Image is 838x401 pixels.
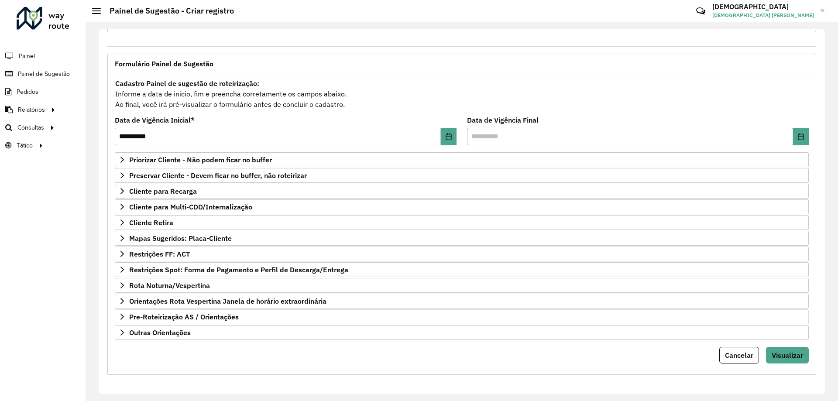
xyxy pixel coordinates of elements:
span: Priorizar Cliente - Não podem ficar no buffer [129,156,272,163]
span: Painel [19,51,35,61]
span: Rota Noturna/Vespertina [129,282,210,289]
a: Cliente Retira [115,215,809,230]
span: Painel de Sugestão [18,69,70,79]
h3: [DEMOGRAPHIC_DATA] [712,3,814,11]
strong: Cadastro Painel de sugestão de roteirização: [115,79,259,88]
a: Contato Rápido [691,2,710,21]
button: Choose Date [441,128,457,145]
span: Mapas Sugeridos: Placa-Cliente [129,235,232,242]
span: Pedidos [17,87,38,96]
a: Restrições FF: ACT [115,247,809,261]
button: Cancelar [719,347,759,363]
span: Restrições FF: ACT [129,250,190,257]
span: Outras Orientações [129,329,191,336]
span: [DEMOGRAPHIC_DATA] [PERSON_NAME] [712,11,814,19]
a: Preservar Cliente - Devem ficar no buffer, não roteirizar [115,168,809,183]
label: Data de Vigência Final [467,115,539,125]
a: Pre-Roteirização AS / Orientações [115,309,809,324]
span: Orientações Rota Vespertina Janela de horário extraordinária [129,298,326,305]
a: Rota Noturna/Vespertina [115,278,809,293]
span: Cancelar [725,351,753,360]
span: Tático [17,141,33,150]
span: Restrições Spot: Forma de Pagamento e Perfil de Descarga/Entrega [129,266,348,273]
span: Visualizar [772,351,803,360]
button: Visualizar [766,347,809,363]
label: Data de Vigência Inicial [115,115,195,125]
a: Mapas Sugeridos: Placa-Cliente [115,231,809,246]
a: Priorizar Cliente - Não podem ficar no buffer [115,152,809,167]
a: Cliente para Multi-CDD/Internalização [115,199,809,214]
span: Cliente para Recarga [129,188,197,195]
a: Outras Orientações [115,325,809,340]
span: Consultas [17,123,44,132]
a: Cliente para Recarga [115,184,809,199]
h2: Painel de Sugestão - Criar registro [101,6,234,16]
div: Informe a data de inicio, fim e preencha corretamente os campos abaixo. Ao final, você irá pré-vi... [115,78,809,110]
span: Cliente Retira [129,219,173,226]
a: Orientações Rota Vespertina Janela de horário extraordinária [115,294,809,308]
span: Cliente para Multi-CDD/Internalização [129,203,252,210]
a: Restrições Spot: Forma de Pagamento e Perfil de Descarga/Entrega [115,262,809,277]
span: Relatórios [18,105,45,114]
span: Preservar Cliente - Devem ficar no buffer, não roteirizar [129,172,307,179]
span: Pre-Roteirização AS / Orientações [129,313,239,320]
span: Formulário Painel de Sugestão [115,60,213,67]
button: Choose Date [793,128,809,145]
